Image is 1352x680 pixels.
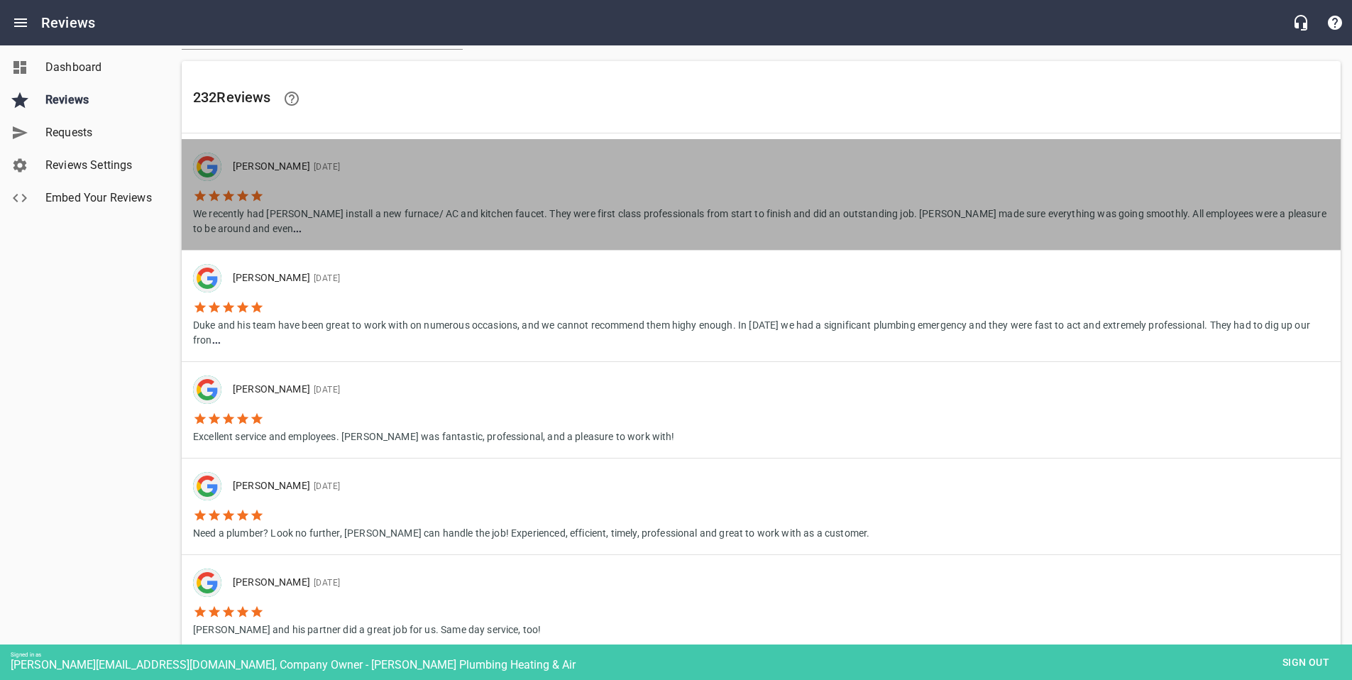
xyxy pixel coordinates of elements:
div: Google [193,569,221,597]
div: Google [193,375,221,404]
button: Support Portal [1318,6,1352,40]
a: [PERSON_NAME][DATE]Need a plumber? Look no further, [PERSON_NAME] can handle the job! Experienced... [182,459,1341,554]
b: ... [212,334,221,346]
span: [DATE] [310,273,340,283]
p: [PERSON_NAME] [233,478,858,494]
div: Google [193,264,221,292]
span: Requests [45,124,153,141]
h6: 232 Review s [193,82,1329,116]
h6: Reviews [41,11,95,34]
button: Live Chat [1284,6,1318,40]
img: google-dark.png [193,375,221,404]
img: google-dark.png [193,264,221,292]
span: Sign out [1276,654,1336,671]
p: Duke and his team have been great to work with on numerous occasions, and we cannot recommend the... [193,314,1329,348]
span: Dashboard [45,59,153,76]
div: [PERSON_NAME][EMAIL_ADDRESS][DOMAIN_NAME], Company Owner - [PERSON_NAME] Plumbing Heating & Air [11,658,1352,671]
span: Reviews [45,92,153,109]
p: [PERSON_NAME] and his partner did a great job for us. Same day service, too! [193,619,541,637]
img: google-dark.png [193,569,221,597]
p: Excellent service and employees. [PERSON_NAME] was fantastic, professional, and a pleasure to wor... [193,426,675,444]
span: [DATE] [310,578,340,588]
p: [PERSON_NAME] [233,270,1318,286]
span: [DATE] [310,481,340,491]
p: We recently had [PERSON_NAME] install a new furnace/ AC and kitchen faucet. They were first class... [193,203,1329,236]
span: Embed Your Reviews [45,190,153,207]
p: [PERSON_NAME] [233,575,529,591]
p: Need a plumber? Look no further, [PERSON_NAME] can handle the job! Experienced, efficient, timely... [193,522,869,541]
span: [DATE] [310,162,340,172]
img: google-dark.png [193,153,221,181]
a: Learn facts about why reviews are important [275,82,309,116]
span: Reviews Settings [45,157,153,174]
div: Google [193,472,221,500]
button: Open drawer [4,6,38,40]
button: Sign out [1270,649,1341,676]
div: Signed in as [11,652,1352,658]
a: [PERSON_NAME][DATE][PERSON_NAME] and his partner did a great job for us. Same day service, too! [182,555,1341,651]
img: google-dark.png [193,472,221,500]
span: [DATE] [310,385,340,395]
p: [PERSON_NAME] [233,382,664,397]
b: ... [293,223,302,234]
a: [PERSON_NAME][DATE]Excellent service and employees. [PERSON_NAME] was fantastic, professional, an... [182,362,1341,458]
a: [PERSON_NAME][DATE]Duke and his team have been great to work with on numerous occasions, and we c... [182,251,1341,361]
a: [PERSON_NAME][DATE]We recently had [PERSON_NAME] install a new furnace/ AC and kitchen faucet. Th... [182,139,1341,250]
div: Google [193,153,221,181]
p: [PERSON_NAME] [233,159,1318,175]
